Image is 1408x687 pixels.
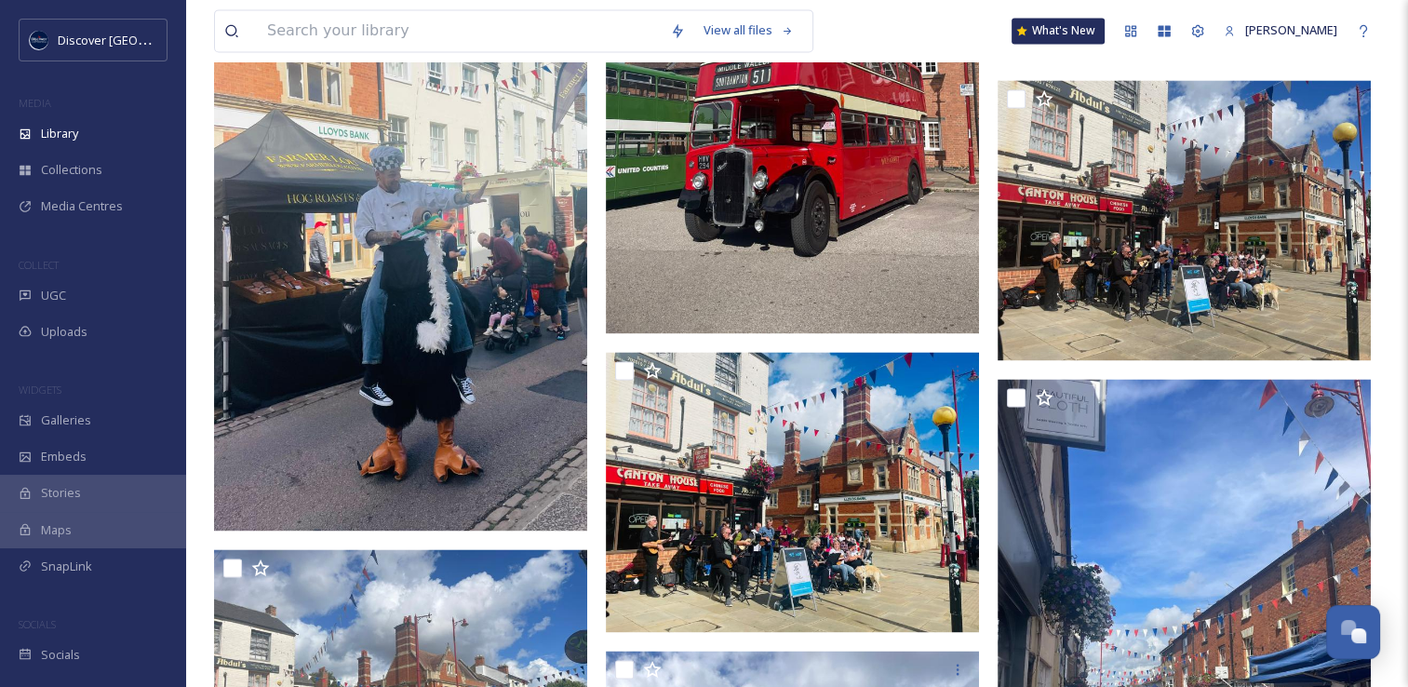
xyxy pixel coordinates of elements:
[606,352,979,632] img: Daventry Heritage Open Days and Foodies Market 2025 (6).jpeg
[41,521,72,539] span: Maps
[1214,12,1347,48] a: [PERSON_NAME]
[1245,21,1337,38] span: [PERSON_NAME]
[41,125,78,142] span: Library
[998,80,1371,360] img: Daventry Heritage Open Days and Foodies Market 2025 (5).jpeg
[41,646,80,664] span: Socials
[41,558,92,575] span: SnapLink
[58,31,227,48] span: Discover [GEOGRAPHIC_DATA]
[41,484,81,502] span: Stories
[41,323,87,341] span: Uploads
[41,411,91,429] span: Galleries
[19,383,61,397] span: WIDGETS
[694,12,803,48] a: View all files
[30,31,48,49] img: Untitled%20design%20%282%29.png
[19,617,56,631] span: SOCIALS
[258,10,661,51] input: Search your library
[41,287,66,304] span: UGC
[1326,605,1380,659] button: Open Chat
[41,448,87,465] span: Embeds
[19,96,51,110] span: MEDIA
[1012,18,1105,44] a: What's New
[214,33,587,530] img: Daventry Heritage Open Days and Foodies Market 2025 (7).jpeg
[41,161,102,179] span: Collections
[41,197,123,215] span: Media Centres
[19,258,59,272] span: COLLECT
